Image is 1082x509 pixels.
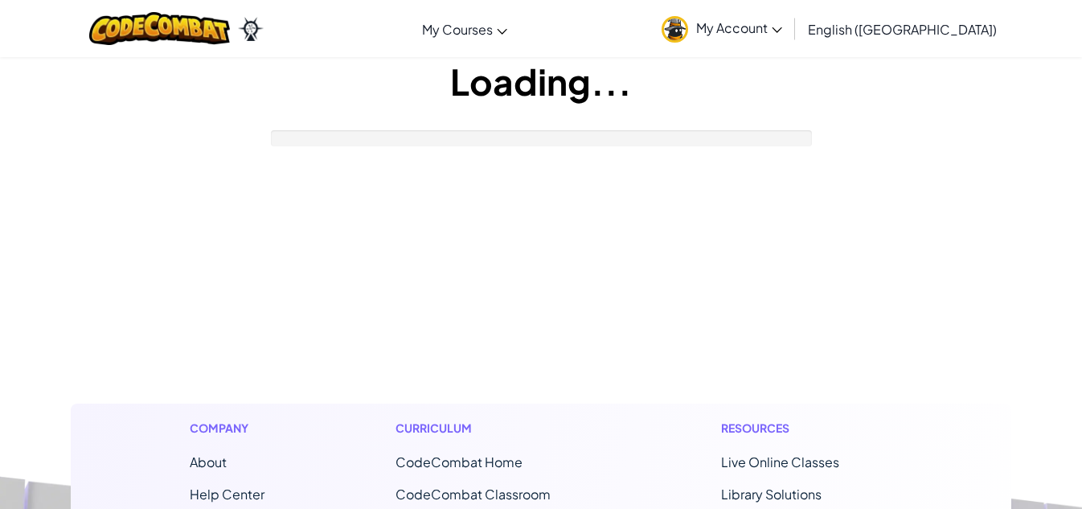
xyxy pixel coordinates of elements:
[89,12,230,45] img: CodeCombat logo
[414,7,515,51] a: My Courses
[721,486,822,503] a: Library Solutions
[190,420,264,437] h1: Company
[396,420,590,437] h1: Curriculum
[190,486,264,503] a: Help Center
[800,7,1005,51] a: English ([GEOGRAPHIC_DATA])
[396,454,523,470] span: CodeCombat Home
[654,3,790,54] a: My Account
[662,16,688,43] img: avatar
[396,486,551,503] a: CodeCombat Classroom
[721,454,839,470] a: Live Online Classes
[808,21,997,38] span: English ([GEOGRAPHIC_DATA])
[721,420,892,437] h1: Resources
[190,454,227,470] a: About
[422,21,493,38] span: My Courses
[238,17,264,41] img: Ozaria
[696,19,782,36] span: My Account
